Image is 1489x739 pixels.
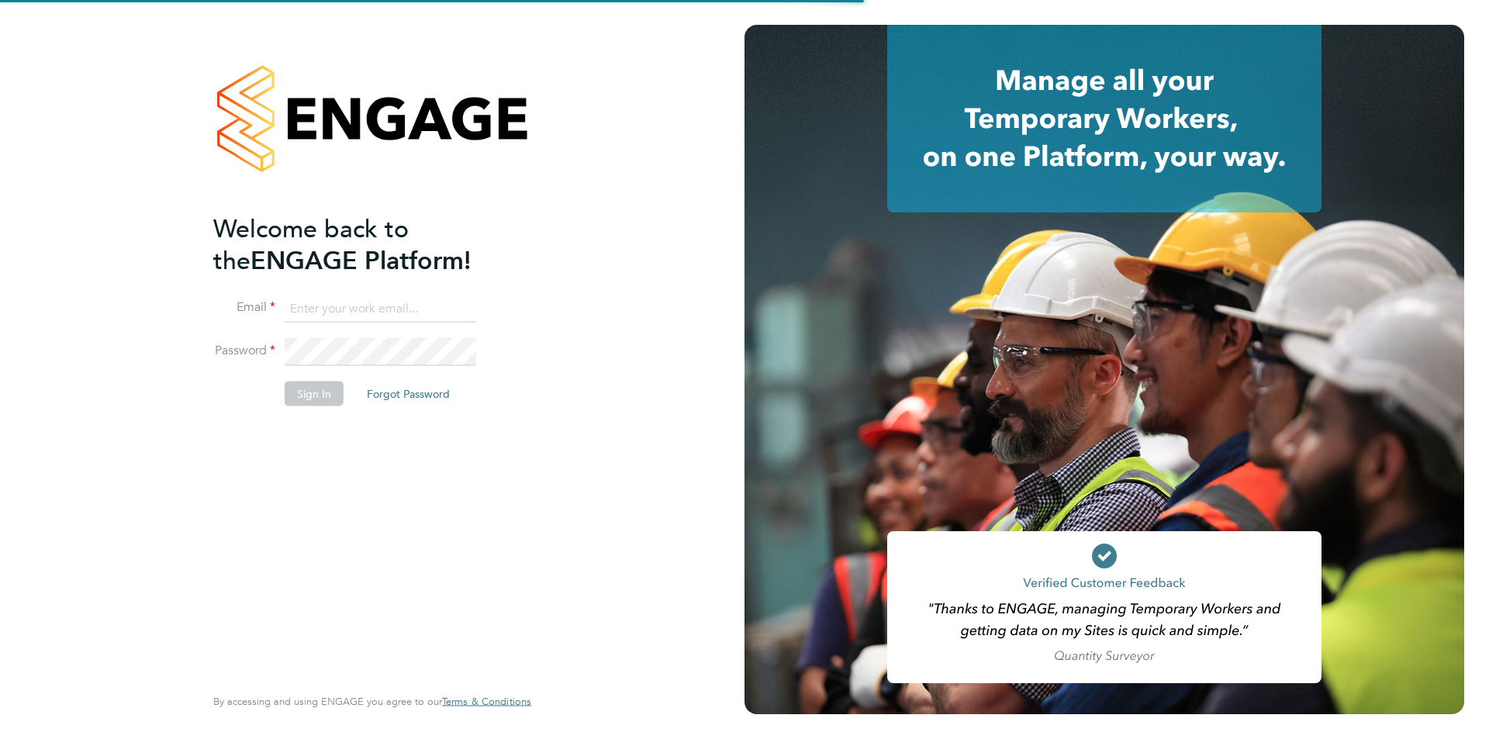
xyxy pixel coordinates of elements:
button: Sign In [285,382,344,406]
label: Password [213,343,275,359]
input: Enter your work email... [285,295,476,323]
span: Welcome back to the [213,213,409,275]
a: Terms & Conditions [442,696,531,708]
label: Email [213,299,275,316]
h2: ENGAGE Platform! [213,212,516,276]
span: By accessing and using ENGAGE you agree to our [213,695,531,708]
button: Forgot Password [354,382,462,406]
span: Terms & Conditions [442,695,531,708]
